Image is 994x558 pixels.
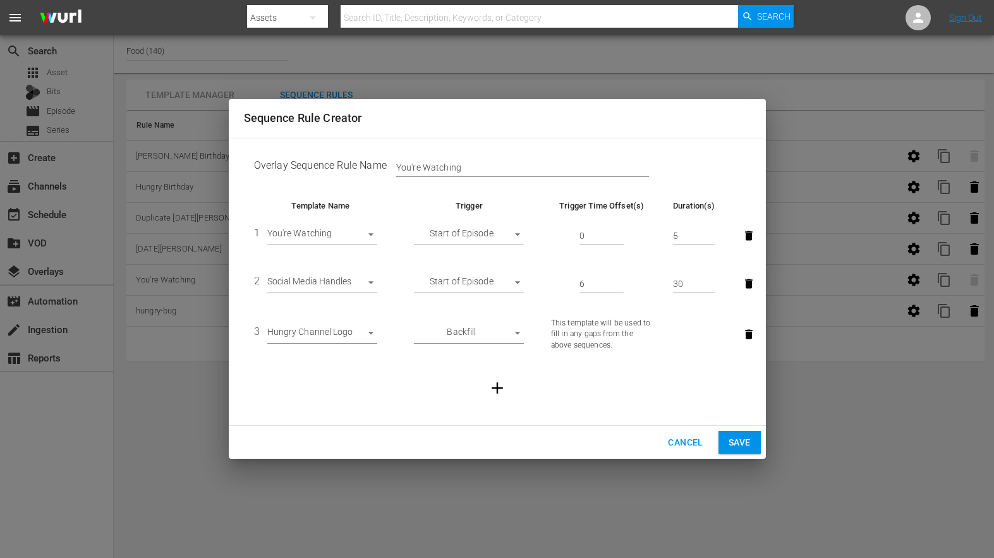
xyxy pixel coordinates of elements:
div: Start of Episode [414,226,524,245]
th: Duration(s) [663,200,725,212]
span: Search [757,5,791,28]
a: Sign Out [949,13,982,23]
th: Template Name [244,200,398,212]
span: Save [729,435,751,451]
div: Social Media Handles [267,274,377,293]
th: Trigger [397,200,540,212]
div: Start of Episode [414,274,524,293]
span: Add Template Trigger [480,381,514,393]
button: Save [718,431,761,454]
h2: Sequence Rule Creator [244,109,751,128]
span: 3 [254,325,260,337]
div: Hungry Channel Logo [267,325,377,344]
th: Trigger Time Offset(s) [541,200,663,212]
div: You're Watching [267,226,377,245]
div: Backfill [414,325,524,344]
span: menu [8,10,23,25]
span: 1 [254,227,260,239]
img: ans4CAIJ8jUAAAAAAAAAAAAAAAAAAAAAAAAgQb4GAAAAAAAAAAAAAAAAAAAAAAAAJMjXAAAAAAAAAAAAAAAAAAAAAAAAgAT5G... [30,3,91,33]
span: 2 [254,275,260,287]
p: This template will be used to fill in any gaps from the above sequences. [551,318,653,350]
span: Cancel [668,435,703,451]
td: Overlay Sequence Rule Name [244,149,751,188]
button: Cancel [658,431,713,454]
